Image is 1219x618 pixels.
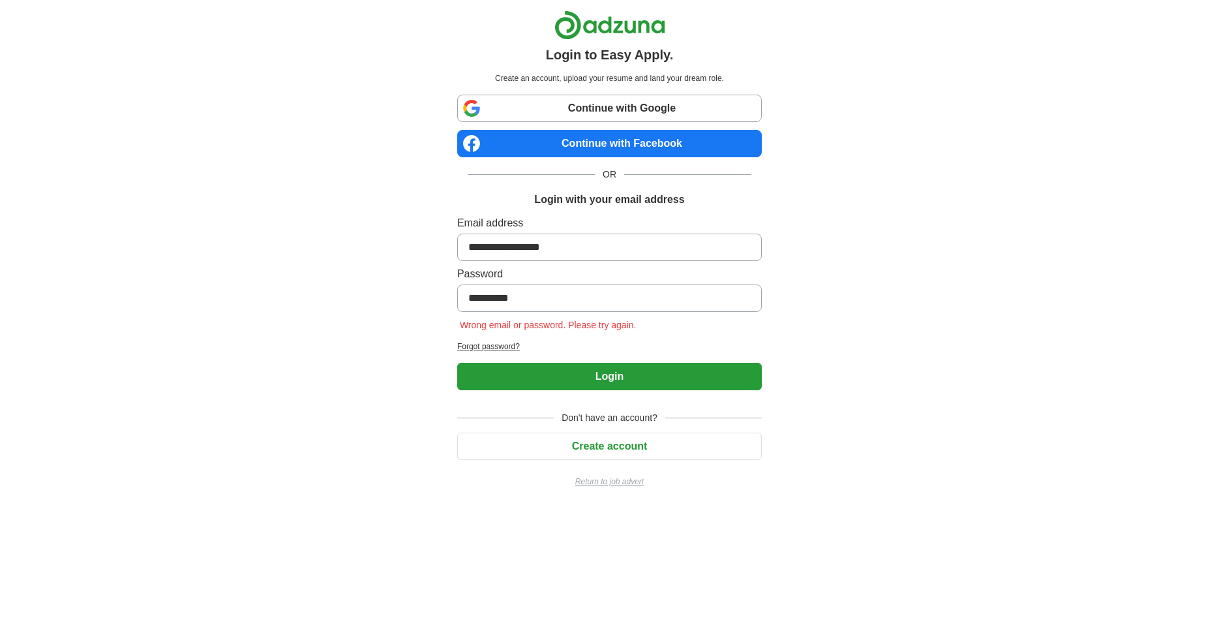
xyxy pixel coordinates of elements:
[554,411,665,425] span: Don't have an account?
[554,10,665,40] img: Adzuna logo
[457,363,762,390] button: Login
[457,215,762,231] label: Email address
[546,45,674,65] h1: Login to Easy Apply.
[534,192,684,208] h1: Login with your email address
[460,72,759,84] p: Create an account, upload your resume and land your dream role.
[457,341,762,352] a: Forgot password?
[457,476,762,487] a: Return to job advert
[457,433,762,460] button: Create account
[457,440,762,452] a: Create account
[457,320,639,330] span: Wrong email or password. Please try again.
[457,95,762,122] a: Continue with Google
[457,266,762,282] label: Password
[595,168,624,181] span: OR
[457,130,762,157] a: Continue with Facebook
